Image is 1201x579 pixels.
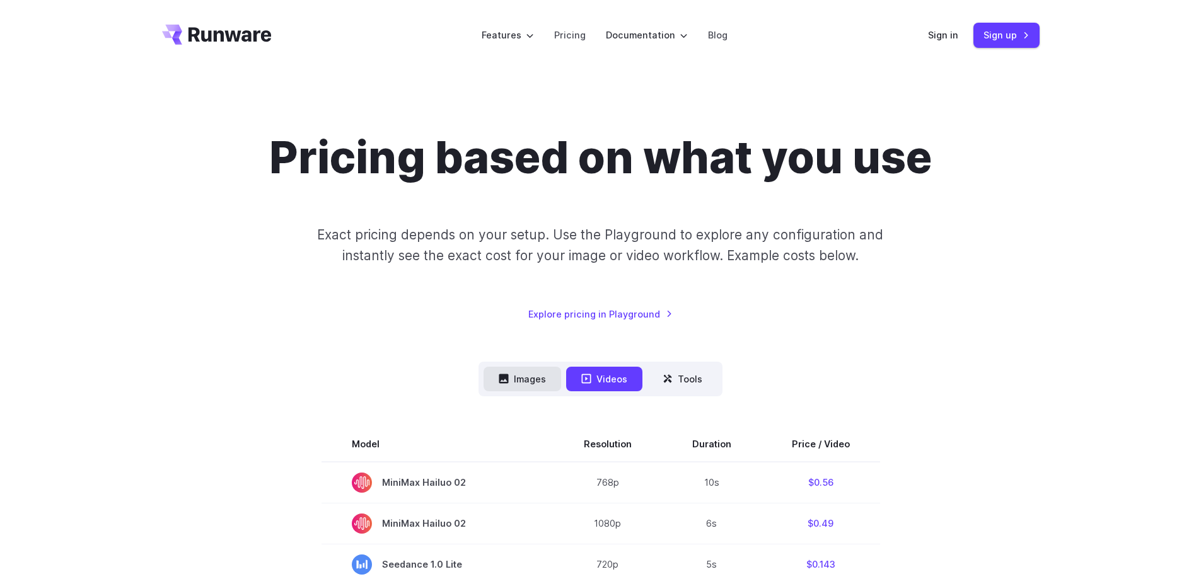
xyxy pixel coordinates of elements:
th: Duration [662,427,762,462]
label: Documentation [606,28,688,42]
td: $0.49 [762,503,880,544]
td: 768p [554,462,662,503]
a: Pricing [554,28,586,42]
td: 1080p [554,503,662,544]
a: Sign up [973,23,1040,47]
td: $0.56 [762,462,880,503]
label: Features [482,28,534,42]
span: Seedance 1.0 Lite [352,554,523,575]
td: 6s [662,503,762,544]
span: MiniMax Hailuo 02 [352,513,523,534]
td: 10s [662,462,762,503]
button: Tools [647,367,717,391]
button: Videos [566,367,642,391]
th: Model [322,427,554,462]
h1: Pricing based on what you use [269,131,932,184]
a: Go to / [162,25,272,45]
a: Sign in [928,28,958,42]
a: Explore pricing in Playground [528,307,673,321]
p: Exact pricing depends on your setup. Use the Playground to explore any configuration and instantl... [293,224,907,267]
span: MiniMax Hailuo 02 [352,473,523,493]
th: Price / Video [762,427,880,462]
th: Resolution [554,427,662,462]
a: Blog [708,28,728,42]
button: Images [484,367,561,391]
